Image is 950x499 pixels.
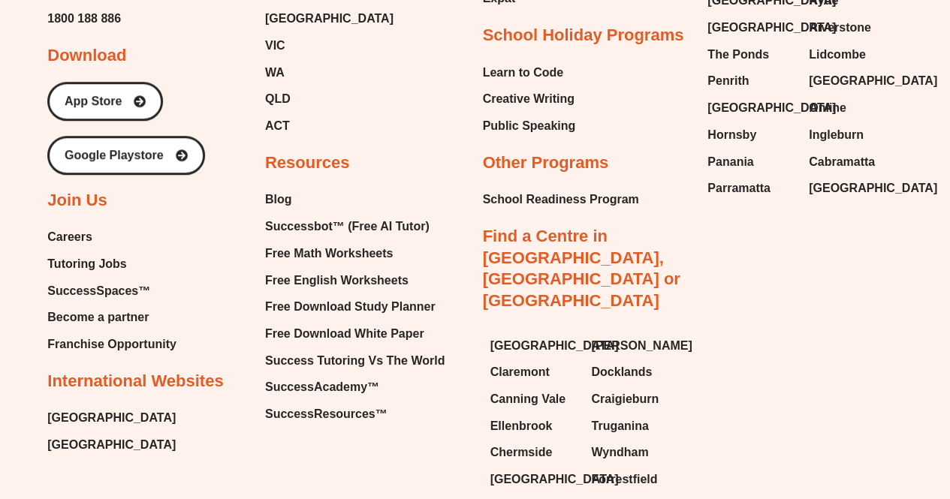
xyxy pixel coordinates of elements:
span: Docklands [591,361,652,383]
a: QLD [265,88,394,110]
span: Forrestfield [591,468,657,491]
h2: School Holiday Programs [483,25,684,47]
span: Lidcombe [809,44,866,66]
span: Claremont [490,361,550,383]
span: Cabramatta [809,151,875,173]
a: Truganina [591,415,677,437]
span: Hornsby [707,124,756,146]
span: Become a partner [47,306,149,329]
a: Cabramatta [809,151,895,173]
a: [GEOGRAPHIC_DATA] [47,434,176,456]
span: App Store [65,95,122,107]
span: [GEOGRAPHIC_DATA] [707,97,836,119]
span: [PERSON_NAME] [591,335,692,357]
span: Canning Vale [490,388,565,410]
span: [GEOGRAPHIC_DATA] [490,468,619,491]
a: Docklands [591,361,677,383]
a: Free Math Worksheets [265,242,445,265]
a: [PERSON_NAME] [591,335,677,357]
a: [GEOGRAPHIC_DATA] [490,335,577,357]
a: Riverstone [809,17,895,39]
a: Hornsby [707,124,794,146]
span: Blog [265,188,292,211]
a: Wyndham [591,441,677,464]
a: Online [809,97,895,119]
a: School Readiness Program [483,188,639,211]
a: [GEOGRAPHIC_DATA] [809,70,895,92]
a: [GEOGRAPHIC_DATA] [707,97,794,119]
h2: Resources [265,152,350,174]
a: Learn to Code [483,62,576,84]
a: ACT [265,115,394,137]
a: Find a Centre in [GEOGRAPHIC_DATA], [GEOGRAPHIC_DATA] or [GEOGRAPHIC_DATA] [483,227,680,310]
iframe: Chat Widget [700,329,950,499]
a: Tutoring Jobs [47,253,176,275]
a: Blog [265,188,445,211]
a: Forrestfield [591,468,677,491]
a: [GEOGRAPHIC_DATA] [707,17,794,39]
a: Successbot™ (Free AI Tutor) [265,215,445,238]
a: WA [265,62,394,84]
a: SuccessAcademy™ [265,376,445,398]
span: Creative Writing [483,88,575,110]
h2: Join Us [47,190,107,212]
span: [GEOGRAPHIC_DATA] [265,8,394,30]
span: Google Playstore [65,149,164,161]
span: Craigieburn [591,388,659,410]
a: Google Playstore [47,136,205,175]
a: Careers [47,226,176,248]
span: Successbot™ (Free AI Tutor) [265,215,430,238]
span: The Ponds [707,44,769,66]
a: SuccessResources™ [265,403,445,425]
span: QLD [265,88,291,110]
a: Claremont [490,361,577,383]
span: Ellenbrook [490,415,553,437]
a: [GEOGRAPHIC_DATA] [490,468,577,491]
span: Wyndham [591,441,648,464]
h2: Download [47,45,126,67]
a: Craigieburn [591,388,677,410]
span: SuccessResources™ [265,403,388,425]
a: VIC [265,35,394,57]
a: [GEOGRAPHIC_DATA] [809,177,895,200]
span: Ingleburn [809,124,864,146]
a: The Ponds [707,44,794,66]
a: Penrith [707,70,794,92]
span: Free Download Study Planner [265,296,436,318]
a: Creative Writing [483,88,576,110]
span: Online [809,97,846,119]
a: Parramatta [707,177,794,200]
a: Canning Vale [490,388,577,410]
a: Success Tutoring Vs The World [265,350,445,372]
span: ACT [265,115,290,137]
a: Chermside [490,441,577,464]
span: Penrith [707,70,749,92]
span: Tutoring Jobs [47,253,126,275]
a: SuccessSpaces™ [47,280,176,302]
span: Parramatta [707,177,771,200]
a: [GEOGRAPHIC_DATA] [47,407,176,429]
a: Ingleburn [809,124,895,146]
span: [GEOGRAPHIC_DATA] [809,70,937,92]
a: Become a partner [47,306,176,329]
span: VIC [265,35,285,57]
h2: Other Programs [483,152,609,174]
a: Free Download Study Planner [265,296,445,318]
a: Panania [707,151,794,173]
span: SuccessSpaces™ [47,280,150,302]
a: Lidcombe [809,44,895,66]
span: SuccessAcademy™ [265,376,379,398]
a: Franchise Opportunity [47,333,176,356]
span: Free Math Worksheets [265,242,393,265]
a: Free English Worksheets [265,269,445,292]
a: Free Download White Paper [265,323,445,345]
a: Ellenbrook [490,415,577,437]
a: Public Speaking [483,115,576,137]
a: 1800 188 886 [47,8,121,30]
